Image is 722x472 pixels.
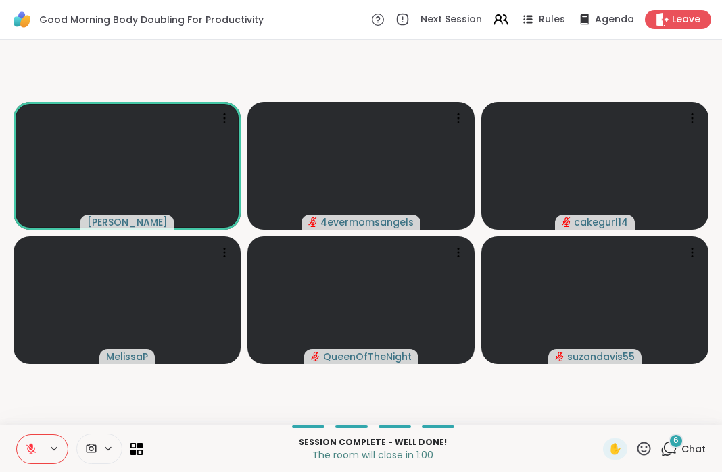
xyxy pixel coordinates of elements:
[567,350,635,363] span: suzandavis55
[308,217,318,227] span: audio-muted
[555,352,564,361] span: audio-muted
[539,13,565,26] span: Rules
[595,13,634,26] span: Agenda
[672,13,700,26] span: Leave
[311,352,320,361] span: audio-muted
[320,215,414,229] span: 4evermomsangels
[673,435,679,446] span: 6
[151,448,595,462] p: The room will close in 1:00
[106,350,148,363] span: MelissaP
[681,442,706,456] span: Chat
[87,215,168,229] span: [PERSON_NAME]
[39,13,264,26] span: Good Morning Body Doubling For Productivity
[323,350,412,363] span: QueenOfTheNight
[574,215,628,229] span: cakegurl14
[151,436,595,448] p: Session Complete - well done!
[608,441,622,457] span: ✋
[420,13,482,26] span: Next Session
[562,217,571,227] span: audio-muted
[11,8,34,31] img: ShareWell Logomark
